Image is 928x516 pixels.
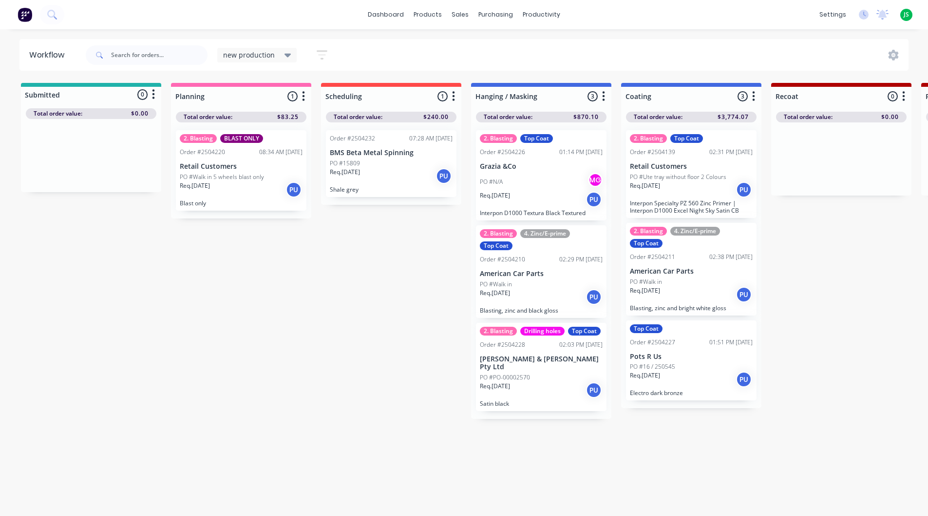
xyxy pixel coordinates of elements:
[626,130,757,218] div: 2. BlastingTop CoatOrder #250413902:31 PM [DATE]Retail CustomersPO #Ute tray without floor 2 Colo...
[559,340,603,349] div: 02:03 PM [DATE]
[180,199,303,207] p: Blast only
[559,255,603,264] div: 02:29 PM [DATE]
[630,338,675,347] div: Order #2504227
[476,323,606,412] div: 2. BlastingDrilling holesTop CoatOrder #250422802:03 PM [DATE][PERSON_NAME] & [PERSON_NAME] Pty L...
[520,327,565,336] div: Drilling holes
[573,113,599,121] span: $870.10
[334,113,382,121] span: Total order value:
[220,134,263,143] div: BLAST ONLY
[736,182,752,198] div: PU
[476,130,606,220] div: 2. BlastingTop CoatOrder #250422601:14 PM [DATE]Grazia &CoPO #N/AMGReq.[DATE]PUInterpon D1000 Tex...
[630,239,663,248] div: Top Coat
[709,338,753,347] div: 01:51 PM [DATE]
[480,241,512,250] div: Top Coat
[630,371,660,380] p: Req. [DATE]
[447,7,473,22] div: sales
[670,134,703,143] div: Top Coat
[630,173,726,181] p: PO #Ute tray without floor 2 Colours
[480,280,512,289] p: PO #Walk in
[480,307,603,314] p: Blasting, zinc and black gloss
[480,270,603,278] p: American Car Parts
[363,7,409,22] a: dashboard
[18,7,32,22] img: Factory
[520,229,570,238] div: 4. Zinc/E-prime
[180,134,217,143] div: 2. Blasting
[480,134,517,143] div: 2. Blasting
[480,327,517,336] div: 2. Blasting
[630,162,753,171] p: Retail Customers
[184,113,232,121] span: Total order value:
[111,45,208,65] input: Search for orders...
[626,223,757,316] div: 2. Blasting4. Zinc/E-primeTop CoatOrder #250421102:38 PM [DATE]American Car PartsPO #Walk inReq.[...
[436,168,452,184] div: PU
[736,372,752,387] div: PU
[480,340,525,349] div: Order #2504228
[480,255,525,264] div: Order #2504210
[330,168,360,177] p: Req. [DATE]
[330,186,453,193] p: Shale grey
[881,113,899,121] span: $0.00
[630,199,753,214] p: Interpon Specialty PZ 560 Zinc Primer | Interpon D1000 Excel Night Sky Satin CB
[473,7,518,22] div: purchasing
[180,181,210,190] p: Req. [DATE]
[586,192,602,207] div: PU
[480,373,530,382] p: PO #PO-00002570
[223,50,275,60] span: new production
[326,130,456,197] div: Order #250423207:28 AM [DATE]BMS Beta Metal SpinningPO #15809Req.[DATE]PUShale grey
[630,304,753,312] p: Blasting, zinc and bright white gloss
[180,162,303,171] p: Retail Customers
[480,229,517,238] div: 2. Blasting
[480,382,510,391] p: Req. [DATE]
[586,289,602,305] div: PU
[586,382,602,398] div: PU
[630,362,675,371] p: PO #16 / 250545
[423,113,449,121] span: $240.00
[630,134,667,143] div: 2. Blasting
[588,173,603,187] div: MG
[484,113,532,121] span: Total order value:
[480,191,510,200] p: Req. [DATE]
[630,278,662,286] p: PO #Walk in
[630,267,753,276] p: American Car Parts
[480,162,603,171] p: Grazia &Co
[330,149,453,157] p: BMS Beta Metal Spinning
[409,134,453,143] div: 07:28 AM [DATE]
[330,134,375,143] div: Order #2504232
[709,253,753,261] div: 02:38 PM [DATE]
[559,148,603,157] div: 01:14 PM [DATE]
[520,134,553,143] div: Top Coat
[634,113,682,121] span: Total order value:
[480,209,603,217] p: Interpon D1000 Textura Black Textured
[286,182,302,198] div: PU
[180,173,264,181] p: PO #Walk in 5 wheels blast only
[630,286,660,295] p: Req. [DATE]
[518,7,565,22] div: productivity
[277,113,299,121] span: $83.25
[630,324,663,333] div: Top Coat
[34,109,82,118] span: Total order value:
[814,7,851,22] div: settings
[480,289,510,298] p: Req. [DATE]
[476,225,606,318] div: 2. Blasting4. Zinc/E-primeTop CoatOrder #250421002:29 PM [DATE]American Car PartsPO #Walk inReq.[...
[176,130,306,211] div: 2. BlastingBLAST ONLYOrder #250422008:34 AM [DATE]Retail CustomersPO #Walk in 5 wheels blast only...
[131,109,149,118] span: $0.00
[630,227,667,236] div: 2. Blasting
[330,159,360,168] p: PO #15809
[29,49,69,61] div: Workflow
[480,355,603,372] p: [PERSON_NAME] & [PERSON_NAME] Pty Ltd
[736,287,752,302] div: PU
[630,389,753,397] p: Electro dark bronze
[480,148,525,157] div: Order #2504226
[180,148,225,157] div: Order #2504220
[630,353,753,361] p: Pots R Us
[709,148,753,157] div: 02:31 PM [DATE]
[670,227,720,236] div: 4. Zinc/E-prime
[480,178,503,186] p: PO #N/A
[480,400,603,407] p: Satin black
[784,113,833,121] span: Total order value:
[626,320,757,401] div: Top CoatOrder #250422701:51 PM [DATE]Pots R UsPO #16 / 250545Req.[DATE]PUElectro dark bronze
[409,7,447,22] div: products
[904,10,909,19] span: JS
[630,253,675,261] div: Order #2504211
[718,113,749,121] span: $3,774.07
